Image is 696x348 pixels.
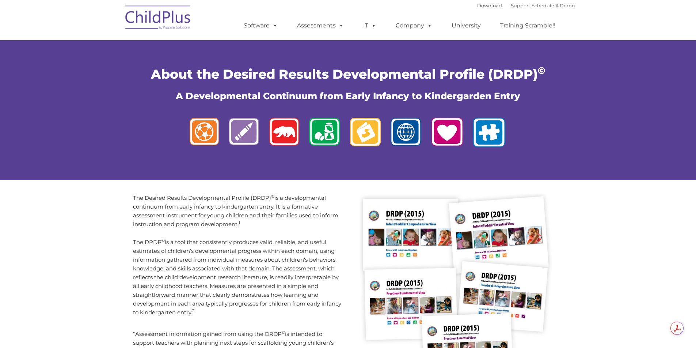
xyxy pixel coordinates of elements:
a: Schedule A Demo [532,3,575,8]
a: Software [236,18,285,33]
a: University [444,18,488,33]
font: | [477,3,575,8]
a: Support [511,3,530,8]
img: ChildPlus by Procare Solutions [122,0,195,37]
a: Company [388,18,440,33]
a: Training Scramble!! [493,18,563,33]
a: Assessments [290,18,351,33]
a: Download [477,3,502,8]
a: IT [356,18,384,33]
